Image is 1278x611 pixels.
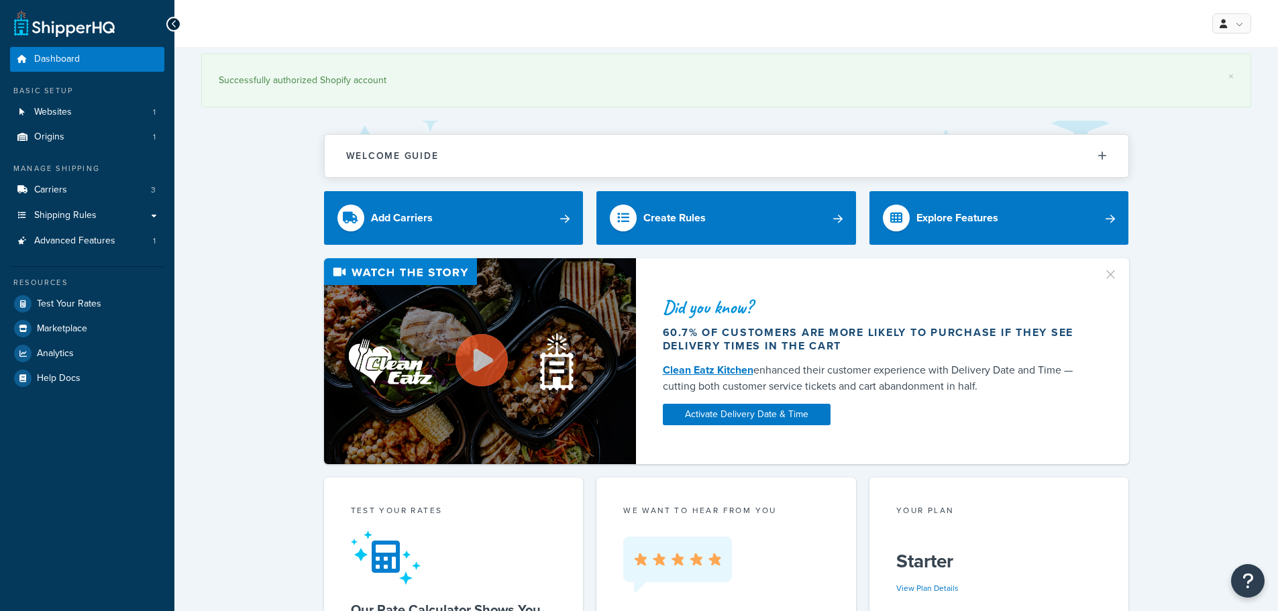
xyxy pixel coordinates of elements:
[916,209,998,227] div: Explore Features
[896,551,1102,572] h5: Starter
[37,323,87,335] span: Marketplace
[37,373,81,384] span: Help Docs
[10,229,164,254] li: Advanced Features
[34,235,115,247] span: Advanced Features
[10,366,164,390] a: Help Docs
[10,125,164,150] a: Origins1
[663,362,753,378] a: Clean Eatz Kitchen
[10,341,164,366] a: Analytics
[663,404,831,425] a: Activate Delivery Date & Time
[10,163,164,174] div: Manage Shipping
[869,191,1129,245] a: Explore Features
[351,504,557,520] div: Test your rates
[643,209,706,227] div: Create Rules
[151,184,156,196] span: 3
[34,210,97,221] span: Shipping Rules
[663,298,1087,317] div: Did you know?
[10,85,164,97] div: Basic Setup
[34,131,64,143] span: Origins
[153,235,156,247] span: 1
[153,107,156,118] span: 1
[10,100,164,125] a: Websites1
[663,326,1087,353] div: 60.7% of customers are more likely to purchase if they see delivery times in the cart
[896,504,1102,520] div: Your Plan
[10,100,164,125] li: Websites
[34,54,80,65] span: Dashboard
[10,125,164,150] li: Origins
[10,292,164,316] a: Test Your Rates
[10,178,164,203] a: Carriers3
[37,298,101,310] span: Test Your Rates
[37,348,74,359] span: Analytics
[325,135,1128,177] button: Welcome Guide
[10,47,164,72] a: Dashboard
[10,317,164,341] a: Marketplace
[10,277,164,288] div: Resources
[10,178,164,203] li: Carriers
[34,107,72,118] span: Websites
[371,209,433,227] div: Add Carriers
[34,184,67,196] span: Carriers
[1231,564,1265,598] button: Open Resource Center
[153,131,156,143] span: 1
[324,191,584,245] a: Add Carriers
[346,151,439,161] h2: Welcome Guide
[324,258,636,464] img: Video thumbnail
[596,191,856,245] a: Create Rules
[896,582,959,594] a: View Plan Details
[623,504,829,516] p: we want to hear from you
[1228,71,1234,82] a: ×
[219,71,1234,90] div: Successfully authorized Shopify account
[663,362,1087,394] div: enhanced their customer experience with Delivery Date and Time — cutting both customer service ti...
[10,229,164,254] a: Advanced Features1
[10,203,164,228] a: Shipping Rules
